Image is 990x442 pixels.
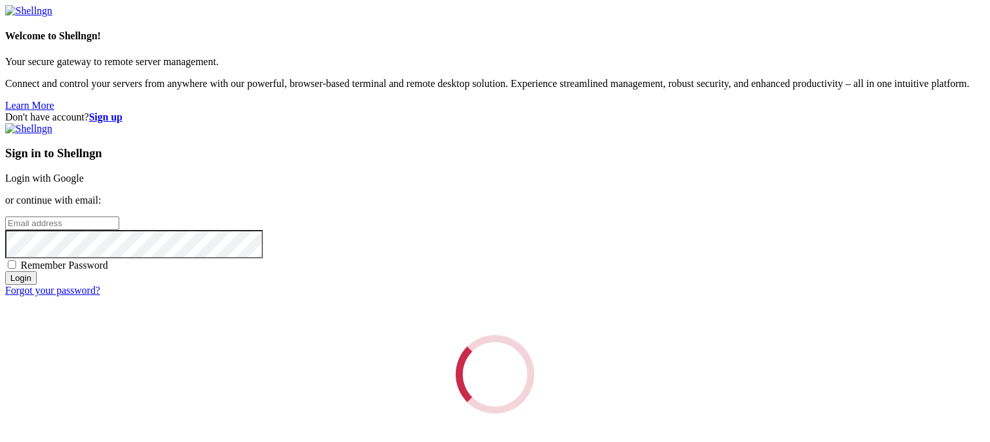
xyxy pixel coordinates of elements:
p: Your secure gateway to remote server management. [5,56,985,68]
span: Remember Password [21,260,108,271]
input: Email address [5,216,119,230]
a: Forgot your password? [5,285,100,296]
h3: Sign in to Shellngn [5,146,985,160]
p: or continue with email: [5,195,985,206]
h4: Welcome to Shellngn! [5,30,985,42]
a: Login with Google [5,173,84,184]
a: Learn More [5,100,54,111]
div: Don't have account? [5,111,985,123]
img: Shellngn [5,123,52,135]
input: Remember Password [8,260,16,269]
a: Sign up [89,111,122,122]
div: Loading... [456,335,534,414]
input: Login [5,271,37,285]
p: Connect and control your servers from anywhere with our powerful, browser-based terminal and remo... [5,78,985,90]
img: Shellngn [5,5,52,17]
